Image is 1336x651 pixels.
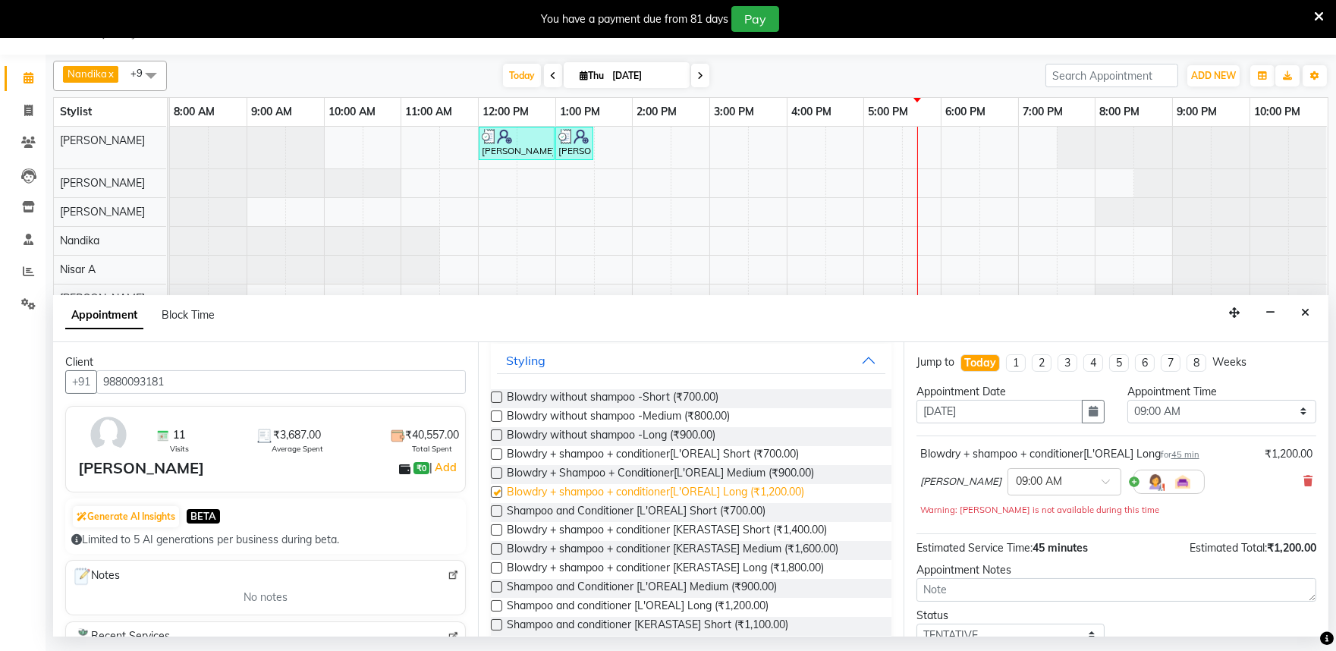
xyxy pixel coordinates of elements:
[507,446,799,465] span: Blowdry + shampoo + conditioner[L'OREAL] Short (₹700.00)
[130,67,154,79] span: +9
[71,532,460,548] div: Limited to 5 AI generations per business during beta.
[916,562,1316,578] div: Appointment Notes
[96,370,466,394] input: Search by Name/Mobile/Email/Code
[1127,384,1316,400] div: Appointment Time
[633,101,681,123] a: 2:00 PM
[964,355,996,371] div: Today
[1190,541,1267,555] span: Estimated Total:
[78,457,204,480] div: [PERSON_NAME]
[506,351,545,370] div: Styling
[247,101,296,123] a: 9:00 AM
[1250,101,1304,123] a: 10:00 PM
[503,64,541,87] span: Today
[916,384,1105,400] div: Appointment Date
[920,474,1001,489] span: [PERSON_NAME]
[60,205,145,219] span: [PERSON_NAME]
[507,579,777,598] span: Shampoo and Conditioner [L'OREAL] Medium (₹900.00)
[479,101,533,123] a: 12:00 PM
[916,400,1083,423] input: yyyy-mm-dd
[507,389,718,408] span: Blowdry without shampoo -Short (₹700.00)
[73,506,179,527] button: Generate AI Insights
[107,68,114,80] a: x
[187,509,220,524] span: BETA
[244,590,288,605] span: No notes
[1187,65,1240,86] button: ADD NEW
[405,427,459,443] span: ₹40,557.00
[170,443,189,454] span: Visits
[557,129,592,158] div: [PERSON_NAME], TK03, 01:00 PM-01:30 PM, [PERSON_NAME] Shaping
[1109,354,1129,372] li: 5
[731,6,779,32] button: Pay
[1265,446,1312,462] div: ₹1,200.00
[1019,101,1067,123] a: 7:00 PM
[72,567,120,587] span: Notes
[1191,70,1236,81] span: ADD NEW
[507,560,824,579] span: Blowdry + shampoo + conditioner [KERASTASE] Long (₹1,800.00)
[507,541,838,560] span: Blowdry + shampoo + conditioner [KERASTASE] Medium (₹1,600.00)
[710,101,758,123] a: 3:00 PM
[60,105,92,118] span: Stylist
[60,263,96,276] span: Nisar A
[556,101,604,123] a: 1:00 PM
[507,617,788,636] span: Shampoo and conditioner [KERASTASE] Short (₹1,100.00)
[507,408,730,427] span: Blowdry without shampoo -Medium (₹800.00)
[864,101,912,123] a: 5:00 PM
[273,427,321,443] span: ₹3,687.00
[72,628,170,646] span: Recent Services
[325,101,379,123] a: 10:00 AM
[162,308,215,322] span: Block Time
[1161,449,1199,460] small: for
[60,234,99,247] span: Nandika
[1146,473,1165,491] img: Hairdresser.png
[541,11,728,27] div: You have a payment due from 81 days
[497,347,885,374] button: Styling
[1096,101,1143,123] a: 8:00 PM
[432,458,459,476] a: Add
[507,465,814,484] span: Blowdry + Shampoo + Conditioner[L'OREAL] Medium (₹900.00)
[608,64,684,87] input: 2025-09-04
[401,101,456,123] a: 11:00 AM
[1032,354,1052,372] li: 2
[507,522,827,541] span: Blowdry + shampoo + conditioner [KERASTASE] Short (₹1,400.00)
[1174,473,1192,491] img: Interior.png
[787,101,835,123] a: 4:00 PM
[1187,354,1206,372] li: 8
[413,462,429,474] span: ₹0
[429,458,459,476] span: |
[412,443,452,454] span: Total Spent
[1135,354,1155,372] li: 6
[60,134,145,147] span: [PERSON_NAME]
[60,176,145,190] span: [PERSON_NAME]
[507,598,769,617] span: Shampoo and conditioner [L'OREAL] Long (₹1,200.00)
[1171,449,1199,460] span: 45 min
[916,608,1105,624] div: Status
[65,370,97,394] button: +91
[272,443,323,454] span: Average Spent
[507,427,715,446] span: Blowdry without shampoo -Long (₹900.00)
[1173,101,1221,123] a: 9:00 PM
[920,505,1159,515] small: Warning: [PERSON_NAME] is not available during this time
[86,413,130,457] img: avatar
[1033,541,1088,555] span: 45 minutes
[1045,64,1178,87] input: Search Appointment
[170,101,218,123] a: 8:00 AM
[941,101,989,123] a: 6:00 PM
[173,427,185,443] span: 11
[1006,354,1026,372] li: 1
[1083,354,1103,372] li: 4
[65,302,143,329] span: Appointment
[68,68,107,80] span: Nandika
[1058,354,1077,372] li: 3
[60,291,145,305] span: [PERSON_NAME]
[65,354,466,370] div: Client
[920,446,1199,462] div: Blowdry + shampoo + conditioner[L'OREAL] Long
[507,503,765,522] span: Shampoo and Conditioner [L'OREAL] Short (₹700.00)
[1267,541,1316,555] span: ₹1,200.00
[916,354,954,370] div: Jump to
[576,70,608,81] span: Thu
[480,129,553,158] div: [PERSON_NAME], TK03, 12:00 PM-01:00 PM, Hair Cut Men (Senior stylist)
[1161,354,1180,372] li: 7
[916,541,1033,555] span: Estimated Service Time:
[507,484,804,503] span: Blowdry + shampoo + conditioner[L'OREAL] Long (₹1,200.00)
[1212,354,1246,370] div: Weeks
